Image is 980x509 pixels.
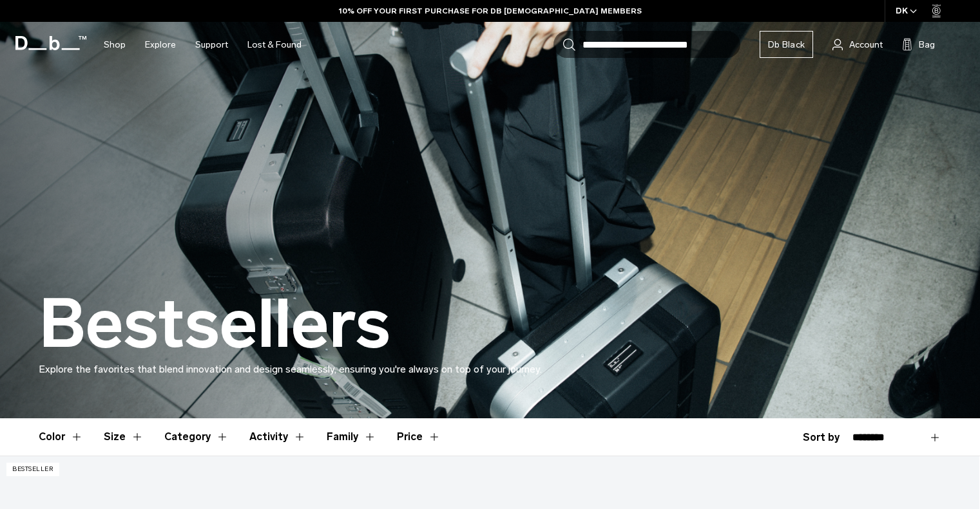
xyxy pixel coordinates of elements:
a: 10% OFF YOUR FIRST PURCHASE FOR DB [DEMOGRAPHIC_DATA] MEMBERS [339,5,642,17]
button: Toggle Filter [39,418,83,456]
button: Toggle Price [397,418,441,456]
span: Bag [919,38,935,51]
nav: Main Navigation [94,22,311,68]
p: Bestseller [6,463,59,476]
span: Account [849,38,883,51]
a: Support [195,22,228,68]
a: Shop [104,22,126,68]
span: Explore the favorites that blend innovation and design seamlessly, ensuring you're always on top ... [39,363,542,375]
h1: Bestsellers [39,287,390,362]
a: Lost & Found [247,22,302,68]
a: Db Black [760,31,813,58]
button: Toggle Filter [164,418,229,456]
button: Bag [902,37,935,52]
button: Toggle Filter [327,418,376,456]
a: Explore [145,22,176,68]
button: Toggle Filter [249,418,306,456]
button: Toggle Filter [104,418,144,456]
a: Account [832,37,883,52]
